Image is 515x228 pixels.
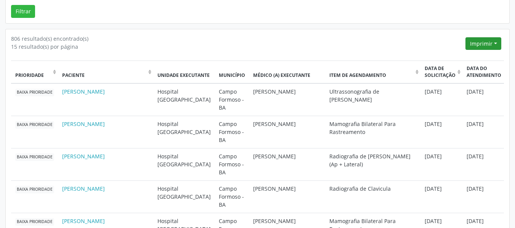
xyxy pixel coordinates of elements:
a: [PERSON_NAME] [62,153,105,160]
div: Prioridade [15,72,51,79]
td: [DATE] [462,180,505,213]
td: [DATE] [462,83,505,116]
a: [PERSON_NAME] [62,120,105,128]
div: Data de solicitação [425,65,456,79]
td: [PERSON_NAME] [249,83,325,116]
button: Imprimir [465,37,501,50]
td: Campo Formoso - BA [215,180,249,213]
div: Paciente [62,72,146,79]
div: Médico (a) executante [253,72,321,79]
a: [PERSON_NAME] [62,88,105,95]
span: Baixa Prioridade [15,218,54,226]
td: [DATE] [462,148,505,180]
td: Mamografia Bilateral Para Rastreamento [325,116,420,148]
button: Filtrar [11,5,35,18]
td: Hospital [GEOGRAPHIC_DATA] [153,116,215,148]
div: Data do atendimento [467,65,501,79]
td: [DATE] [420,116,462,148]
div: Município [219,72,245,79]
td: Campo Formoso - BA [215,148,249,180]
a: [PERSON_NAME] [62,217,105,225]
td: Hospital [GEOGRAPHIC_DATA] [153,180,215,213]
td: [DATE] [420,148,462,180]
td: [DATE] [420,83,462,116]
td: [PERSON_NAME] [249,148,325,180]
div: Unidade executante [157,72,211,79]
td: Campo Formoso - BA [215,83,249,116]
span: Baixa Prioridade [15,89,54,97]
div: 15 resultado(s) por página [11,43,463,51]
div: Item de agendamento [329,72,414,79]
span: Baixa Prioridade [15,186,54,194]
td: [DATE] [420,180,462,213]
td: Radiografia de Clavicula [325,180,420,213]
td: Ultrassonografia de [PERSON_NAME] [325,83,420,116]
td: [PERSON_NAME] [249,180,325,213]
td: [PERSON_NAME] [249,116,325,148]
a: [PERSON_NAME] [62,185,105,192]
td: Radiografia de [PERSON_NAME] (Ap + Lateral) [325,148,420,180]
td: [DATE] [462,116,505,148]
span: Baixa Prioridade [15,121,54,129]
td: Hospital [GEOGRAPHIC_DATA] [153,148,215,180]
div: 806 resultado(s) encontrado(s) [11,35,463,43]
td: Campo Formoso - BA [215,116,249,148]
td: Hospital [GEOGRAPHIC_DATA] [153,83,215,116]
span: Baixa Prioridade [15,153,54,161]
